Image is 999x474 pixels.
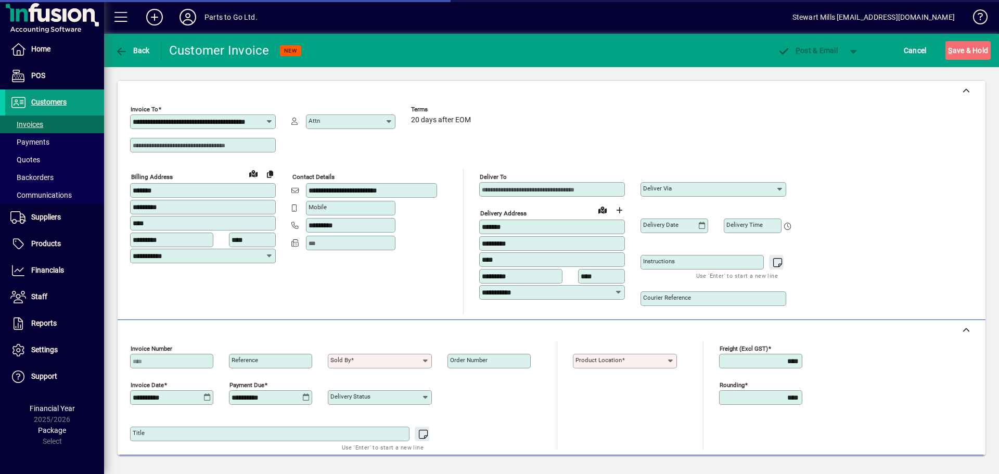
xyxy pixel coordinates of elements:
span: Home [31,45,50,53]
span: Terms [411,106,473,113]
mat-hint: Use 'Enter' to start a new line [342,441,424,453]
button: Post & Email [772,41,843,60]
mat-label: Mobile [309,203,327,211]
button: Profile [171,8,204,27]
button: Back [112,41,152,60]
span: Payments [10,138,49,146]
mat-label: Invoice To [131,106,158,113]
mat-label: Deliver via [643,185,672,192]
a: View on map [245,165,262,182]
span: Back [115,46,150,55]
button: Choose address [611,202,627,219]
a: Communications [5,186,104,204]
span: Settings [31,345,58,354]
mat-label: Courier Reference [643,294,691,301]
mat-label: Freight (excl GST) [720,345,768,352]
a: Reports [5,311,104,337]
span: Reports [31,319,57,327]
span: Financials [31,266,64,274]
mat-label: Invoice number [131,345,172,352]
span: P [796,46,800,55]
mat-label: Rounding [720,381,745,389]
mat-label: Delivery date [643,221,678,228]
a: Suppliers [5,204,104,230]
mat-label: Attn [309,117,320,124]
mat-label: Invoice date [131,381,164,389]
mat-label: Sold by [330,356,351,364]
mat-label: Order number [450,356,488,364]
button: Cancel [901,41,929,60]
span: POS [31,71,45,80]
a: Quotes [5,151,104,169]
mat-label: Product location [575,356,622,364]
span: Backorders [10,173,54,182]
a: Financials [5,258,104,284]
div: Customer Invoice [169,42,270,59]
a: Invoices [5,116,104,133]
span: Support [31,372,57,380]
a: Settings [5,337,104,363]
a: View on map [594,201,611,218]
span: NEW [284,47,297,54]
a: POS [5,63,104,89]
a: Home [5,36,104,62]
mat-label: Delivery status [330,393,370,400]
div: Stewart Mills [EMAIL_ADDRESS][DOMAIN_NAME] [792,9,955,25]
mat-label: Title [133,429,145,437]
mat-label: Reference [232,356,258,364]
span: Financial Year [30,404,75,413]
span: Communications [10,191,72,199]
span: Products [31,239,61,248]
span: ost & Email [777,46,838,55]
span: Package [38,426,66,434]
span: Staff [31,292,47,301]
mat-hint: Use 'Enter' to start a new line [696,270,778,281]
mat-label: Delivery time [726,221,763,228]
mat-label: Payment due [229,381,264,389]
a: Payments [5,133,104,151]
app-page-header-button: Back [104,41,161,60]
span: Invoices [10,120,43,129]
span: Suppliers [31,213,61,221]
button: Add [138,8,171,27]
span: ave & Hold [948,42,988,59]
button: Save & Hold [945,41,991,60]
span: Quotes [10,156,40,164]
mat-label: Deliver To [480,173,507,181]
a: Products [5,231,104,257]
a: Backorders [5,169,104,186]
span: Cancel [904,42,927,59]
span: Customers [31,98,67,106]
mat-label: Instructions [643,258,675,265]
a: Support [5,364,104,390]
span: S [948,46,952,55]
button: Copy to Delivery address [262,165,278,182]
a: Knowledge Base [965,2,986,36]
span: 20 days after EOM [411,116,471,124]
a: Staff [5,284,104,310]
div: Parts to Go Ltd. [204,9,258,25]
